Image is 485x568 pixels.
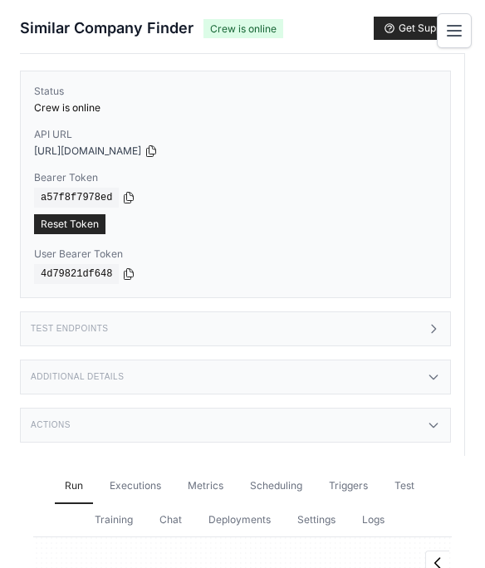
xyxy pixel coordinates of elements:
[100,469,171,504] a: Executions
[34,188,119,208] code: a57f8f7978ed
[34,247,437,261] label: User Bearer Token
[352,503,394,538] a: Logs
[55,469,93,504] a: Run
[34,144,141,158] span: [URL][DOMAIN_NAME]
[385,469,424,504] a: Test
[31,420,71,430] h3: Actions
[20,17,194,40] span: Similar Company Finder
[85,503,143,538] a: Training
[34,101,437,115] div: Crew is online
[203,19,283,38] span: Crew is online
[178,469,233,504] a: Metrics
[149,503,192,538] a: Chat
[34,214,105,234] a: Reset Token
[34,171,437,184] label: Bearer Token
[287,503,345,538] a: Settings
[198,503,281,538] a: Deployments
[34,264,119,284] code: 4d79821df648
[34,128,437,141] label: API URL
[31,372,124,382] h3: Additional Details
[34,85,437,98] label: Status
[319,469,378,504] a: Triggers
[437,13,472,48] button: Toggle navigation
[240,469,312,504] a: Scheduling
[402,488,485,568] iframe: Chat Widget
[374,17,465,40] button: Get Support
[31,324,109,334] h3: Test Endpoints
